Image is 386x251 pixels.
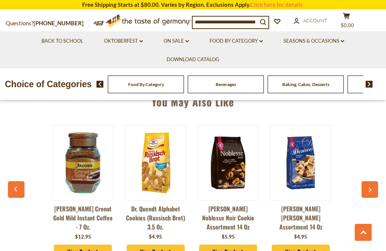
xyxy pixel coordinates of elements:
[164,37,189,45] a: On Sale
[366,81,373,88] img: next arrow
[52,204,114,231] a: [PERSON_NAME] Cronat Gold Mild Instant Coffee - 7 oz.
[96,81,104,88] img: previous arrow
[41,37,83,45] a: Back to School
[270,132,331,193] img: Hans Freitag Desiree Wafer Assortment 14 oz
[104,37,143,45] a: Oktoberfest
[270,204,331,231] a: [PERSON_NAME] [PERSON_NAME] Assortment 14 oz
[167,55,219,64] a: Download Catalog
[53,132,113,193] img: Jacobs Cronat Gold Mild Instant Coffee - 7 oz.
[75,233,91,241] div: $12.95
[294,233,307,241] div: $4.95
[282,82,329,87] a: Baking, Cakes, Desserts
[283,37,344,45] a: Seasons & Occasions
[341,22,354,28] span: $0.00
[128,82,164,87] a: Food By Category
[125,132,186,193] img: Dr. Quendt Alphabet Cookies (Russisch Brot) 3.5 oz.
[210,37,263,45] a: Food By Category
[198,204,259,231] a: [PERSON_NAME] Noblesse Noir Cookie Assortment 14 oz
[34,20,84,26] a: [PHONE_NUMBER]
[125,204,186,231] a: Dr. Quendt Alphabet Cookies (Russisch Brot) 3.5 oz.
[250,1,304,8] a: Click here for details.
[149,233,162,241] div: $4.95
[222,233,235,241] div: $5.95
[6,18,89,28] p: Questions?
[198,132,259,193] img: Hans Freitag Noblesse Noir Cookie Assortment 14 oz
[335,12,358,31] button: $0.00
[216,82,236,87] a: Beverages
[303,17,327,23] span: Account
[294,17,327,25] a: Account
